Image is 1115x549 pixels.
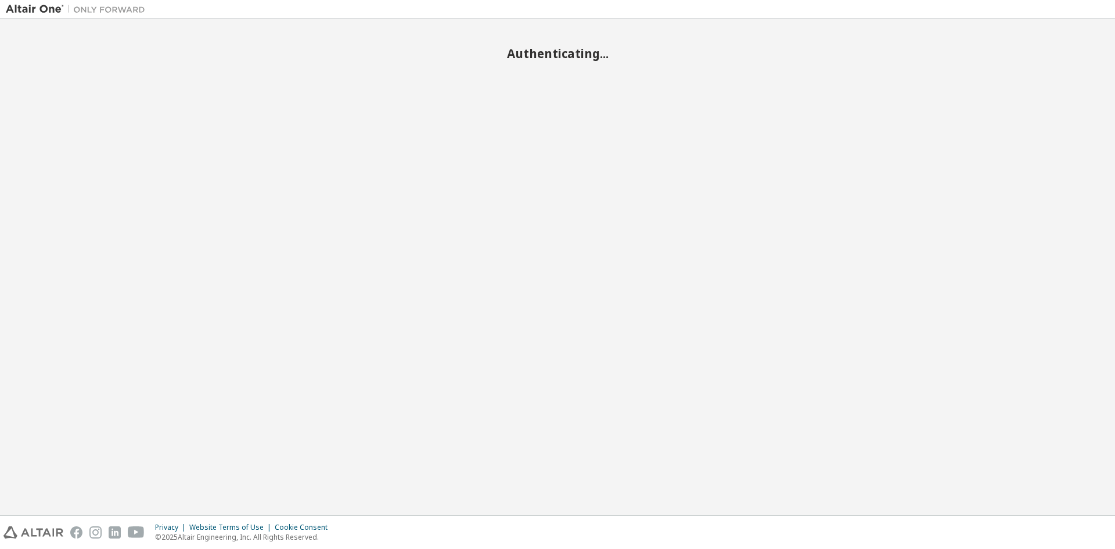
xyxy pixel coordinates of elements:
[128,526,145,539] img: youtube.svg
[6,46,1109,61] h2: Authenticating...
[3,526,63,539] img: altair_logo.svg
[275,523,334,532] div: Cookie Consent
[155,523,189,532] div: Privacy
[189,523,275,532] div: Website Terms of Use
[70,526,82,539] img: facebook.svg
[6,3,151,15] img: Altair One
[89,526,102,539] img: instagram.svg
[109,526,121,539] img: linkedin.svg
[155,532,334,542] p: © 2025 Altair Engineering, Inc. All Rights Reserved.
